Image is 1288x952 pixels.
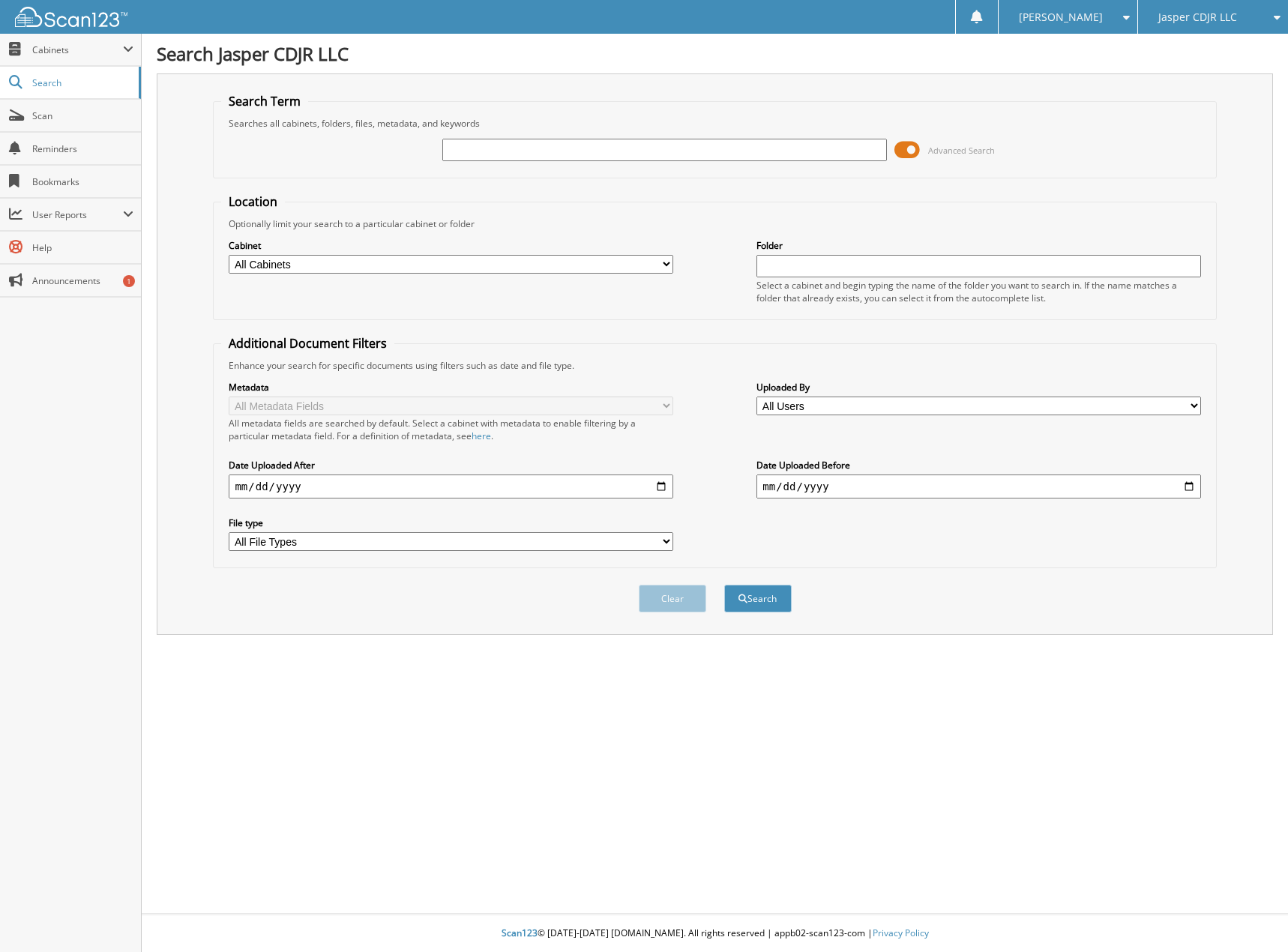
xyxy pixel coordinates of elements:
[229,417,672,442] div: All metadata fields are searched by default. Select a cabinet with metadata to enable filtering b...
[756,279,1200,304] div: Select a cabinet and begin typing the name of the folder you want to search in. If the name match...
[221,217,1208,230] div: Optionally limit your search to a particular cabinet or folder
[756,459,1200,472] label: Date Uploaded Before
[756,475,1200,498] input: end
[229,239,672,252] label: Cabinet
[157,41,1273,66] h1: Search Jasper CDJR LLC
[32,208,123,221] span: User Reports
[221,193,285,210] legend: Location
[1158,13,1237,22] span: Jasper CDJR LLC
[873,927,929,939] a: Privacy Policy
[32,142,133,155] span: Reminders
[32,241,133,254] span: Help
[32,175,133,188] span: Bookmarks
[123,275,135,287] div: 1
[928,145,995,156] span: Advanced Search
[221,93,308,109] legend: Search Term
[142,915,1288,952] div: © [DATE]-[DATE] [DOMAIN_NAME]. All rights reserved | appb02-scan123-com |
[229,459,672,472] label: Date Uploaded After
[756,239,1200,252] label: Folder
[32,76,131,89] span: Search
[15,7,127,27] img: scan123-logo-white.svg
[229,381,672,394] label: Metadata
[221,117,1208,130] div: Searches all cabinets, folders, files, metadata, and keywords
[221,359,1208,372] div: Enhance your search for specific documents using filters such as date and file type.
[1019,13,1103,22] span: [PERSON_NAME]
[756,381,1200,394] label: Uploaded By
[639,585,706,612] button: Clear
[32,274,133,287] span: Announcements
[32,43,123,56] span: Cabinets
[32,109,133,122] span: Scan
[724,585,792,612] button: Search
[472,430,491,442] a: here
[221,335,394,352] legend: Additional Document Filters
[229,475,672,498] input: start
[502,927,538,939] span: Scan123
[229,516,672,529] label: File type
